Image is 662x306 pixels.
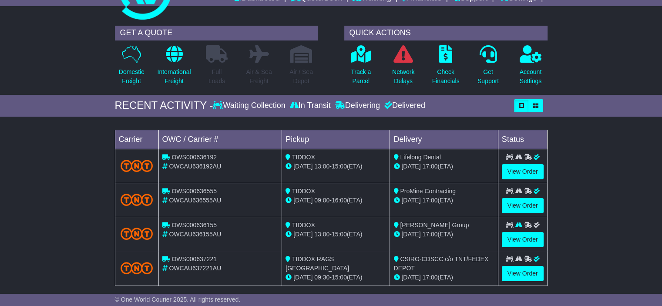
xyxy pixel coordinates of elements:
[169,163,221,170] span: OWCAU636192AU
[121,228,153,239] img: TNT_Domestic.png
[169,265,221,272] span: OWCAU637221AU
[350,45,371,91] a: Track aParcel
[286,230,386,239] div: - (ETA)
[332,197,347,204] span: 16:00
[246,67,272,86] p: Air & Sea Freight
[115,26,318,40] div: GET A QUOTE
[393,162,494,171] div: (ETA)
[119,67,144,86] p: Domestic Freight
[286,162,386,171] div: - (ETA)
[314,163,329,170] span: 13:00
[422,163,437,170] span: 17:00
[422,274,437,281] span: 17:00
[314,197,329,204] span: 09:00
[171,188,217,195] span: OWS000636555
[333,101,382,111] div: Delivering
[121,262,153,274] img: TNT_Domestic.png
[400,222,469,229] span: [PERSON_NAME] Group
[432,45,460,91] a: CheckFinancials
[344,26,548,40] div: QUICK ACTIONS
[292,222,315,229] span: TIDDOX
[390,130,498,149] td: Delivery
[288,101,333,111] div: In Transit
[314,274,329,281] span: 09:30
[293,163,313,170] span: [DATE]
[213,101,287,111] div: Waiting Collection
[314,231,329,238] span: 13:00
[286,196,386,205] div: - (ETA)
[286,273,386,282] div: - (ETA)
[382,101,425,111] div: Delivered
[393,273,494,282] div: (ETA)
[393,230,494,239] div: (ETA)
[293,274,313,281] span: [DATE]
[392,45,415,91] a: NetworkDelays
[332,163,347,170] span: 15:00
[422,197,437,204] span: 17:00
[422,231,437,238] span: 17:00
[115,130,158,149] td: Carrier
[169,197,221,204] span: OWCAU636555AU
[477,67,499,86] p: Get Support
[121,160,153,171] img: TNT_Domestic.png
[118,45,144,91] a: DomesticFreight
[400,154,440,161] span: Lifelong Dental
[115,99,213,112] div: RECENT ACTIVITY -
[171,256,217,262] span: OWS000637221
[169,231,221,238] span: OWCAU636155AU
[332,231,347,238] span: 15:00
[502,232,544,247] a: View Order
[293,197,313,204] span: [DATE]
[432,67,460,86] p: Check Financials
[400,188,456,195] span: ProMine Contracting
[157,67,191,86] p: International Freight
[293,231,313,238] span: [DATE]
[498,130,547,149] td: Status
[292,154,315,161] span: TIDDOX
[286,256,349,272] span: TIDDOX RAGS [GEOGRAPHIC_DATA]
[502,266,544,281] a: View Order
[158,130,282,149] td: OWC / Carrier #
[121,194,153,205] img: TNT_Domestic.png
[520,67,542,86] p: Account Settings
[393,196,494,205] div: (ETA)
[477,45,499,91] a: GetSupport
[401,197,420,204] span: [DATE]
[351,67,371,86] p: Track a Parcel
[292,188,315,195] span: TIDDOX
[171,222,217,229] span: OWS000636155
[401,274,420,281] span: [DATE]
[157,45,191,91] a: InternationalFreight
[206,67,228,86] p: Full Loads
[115,296,241,303] span: © One World Courier 2025. All rights reserved.
[171,154,217,161] span: OWS000636192
[401,163,420,170] span: [DATE]
[401,231,420,238] span: [DATE]
[282,130,390,149] td: Pickup
[392,67,414,86] p: Network Delays
[332,274,347,281] span: 15:00
[519,45,542,91] a: AccountSettings
[289,67,313,86] p: Air / Sea Depot
[502,164,544,179] a: View Order
[502,198,544,213] a: View Order
[393,256,488,272] span: CSIRO-CDSCC c/o TNT/FEDEX DEPOT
